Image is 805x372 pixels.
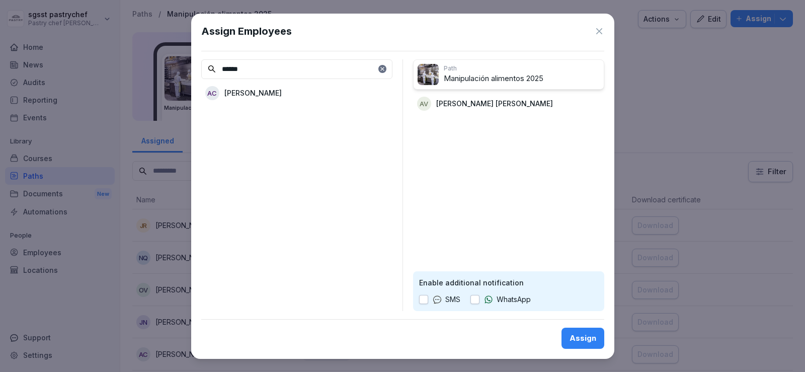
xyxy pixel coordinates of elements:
[419,277,598,288] p: Enable additional notification
[445,294,460,305] p: SMS
[201,24,292,39] h1: Assign Employees
[570,333,596,344] div: Assign
[444,64,600,73] p: Path
[561,328,604,349] button: Assign
[417,97,431,111] div: AV
[224,88,282,98] p: [PERSON_NAME]
[205,86,219,100] div: AC
[444,73,600,85] p: Manipulación alimentos 2025
[436,98,553,109] p: [PERSON_NAME] [PERSON_NAME]
[497,294,531,305] p: WhatsApp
